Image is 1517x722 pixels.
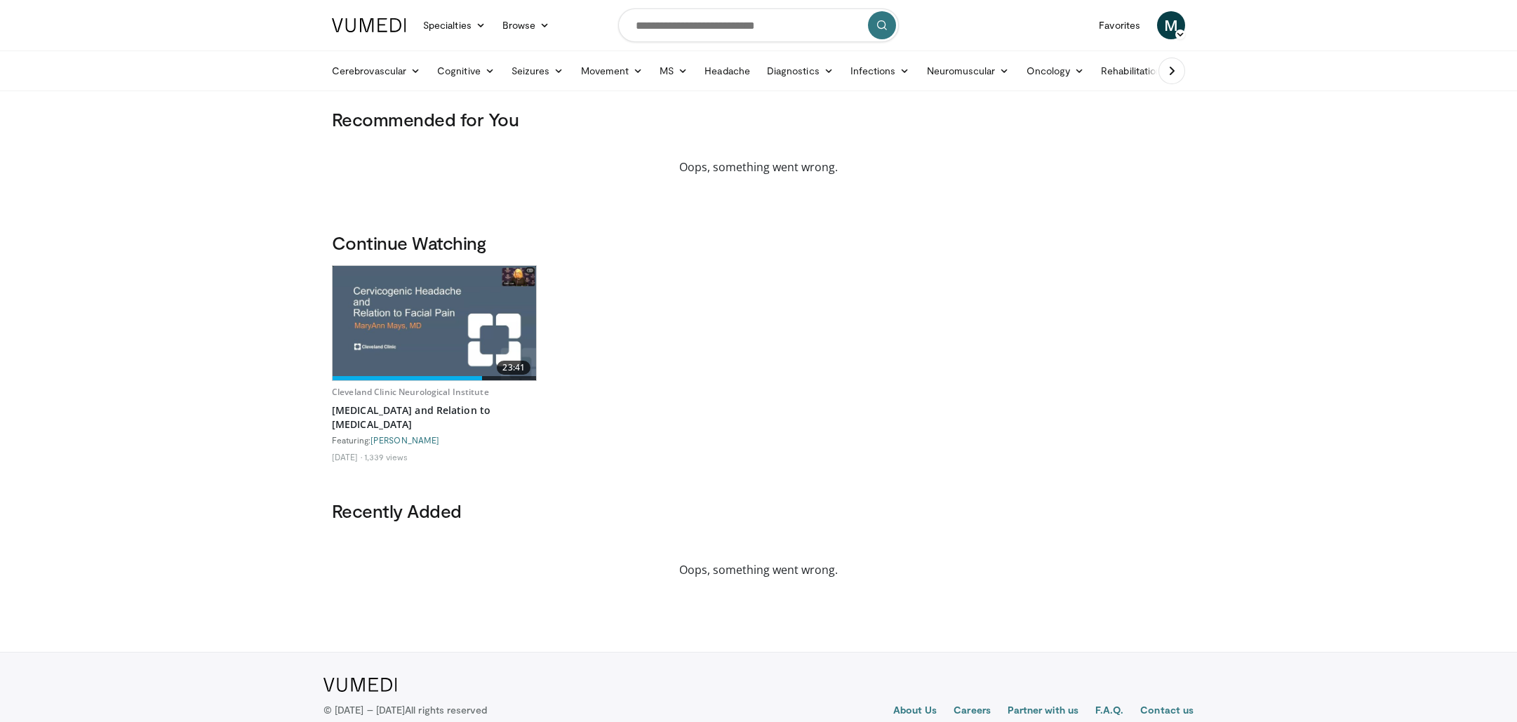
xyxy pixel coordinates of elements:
a: [MEDICAL_DATA] and Relation to [MEDICAL_DATA] [332,403,537,432]
a: Infections [842,57,918,85]
a: [PERSON_NAME] [370,435,439,445]
input: Search topics, interventions [618,8,899,42]
a: Specialties [415,11,494,39]
img: d9a99561-0a14-4d97-9d06-e496c420497f.620x360_q85_upscale.jpg [333,266,536,380]
img: VuMedi Logo [323,678,397,692]
span: All rights reserved [405,704,487,716]
img: VuMedi Logo [332,18,406,32]
a: Cerebrovascular [323,57,429,85]
a: Seizures [503,57,573,85]
a: Favorites [1090,11,1149,39]
div: Featuring: [332,434,537,446]
a: Movement [573,57,652,85]
a: Cleveland Clinic Neurological Institute [332,386,489,398]
h3: Recently Added [332,500,1185,522]
span: Oops, something went wrong. [332,159,1185,175]
a: M [1157,11,1185,39]
a: 23:41 [333,266,536,380]
a: Cognitive [429,57,503,85]
span: 23:41 [497,361,530,375]
p: © [DATE] – [DATE] [323,703,488,717]
a: Diagnostics [758,57,842,85]
a: MS [651,57,696,85]
a: Partner with us [1008,703,1078,720]
a: F.A.Q. [1095,703,1123,720]
li: 1,339 views [364,451,408,462]
li: [DATE] [332,451,362,462]
a: Browse [494,11,559,39]
span: Oops, something went wrong. [332,561,1185,578]
a: About Us [893,703,937,720]
a: Careers [954,703,991,720]
a: Oncology [1018,57,1093,85]
a: Headache [696,57,758,85]
a: Neuromuscular [918,57,1018,85]
a: Rehabilitation [1092,57,1170,85]
h3: Recommended for You [332,108,1185,131]
a: Contact us [1140,703,1194,720]
h3: Continue Watching [332,232,1185,254]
